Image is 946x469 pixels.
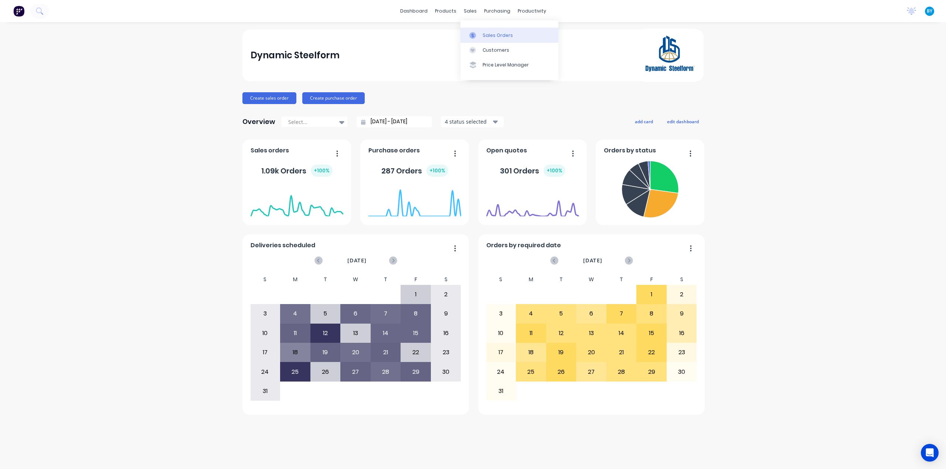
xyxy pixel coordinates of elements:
span: Purchase orders [368,146,420,155]
div: 14 [607,324,636,342]
div: F [401,274,431,285]
div: + 100 % [426,165,448,177]
div: 20 [576,343,606,362]
div: T [310,274,341,285]
div: 8 [637,304,666,323]
div: Open Intercom Messenger [921,444,939,462]
button: 4 status selected [441,116,504,127]
div: 25 [280,362,310,381]
div: S [667,274,697,285]
div: Overview [242,114,275,129]
div: 19 [311,343,340,362]
div: 5 [547,304,576,323]
div: productivity [514,6,550,17]
div: products [431,6,460,17]
a: dashboard [397,6,431,17]
div: 2 [667,285,697,304]
div: 25 [516,362,546,381]
button: Create sales order [242,92,296,104]
div: M [280,274,310,285]
div: S [486,274,516,285]
div: F [636,274,667,285]
div: 16 [431,324,461,342]
div: 2 [431,285,461,304]
div: 4 [280,304,310,323]
div: 28 [371,362,401,381]
div: 21 [371,343,401,362]
div: 17 [486,343,516,362]
a: Customers [460,43,558,58]
div: T [546,274,576,285]
span: Orders by required date [486,241,561,250]
div: 13 [576,324,606,342]
div: 17 [251,343,280,362]
div: 11 [280,324,310,342]
div: 10 [486,324,516,342]
div: 24 [251,362,280,381]
div: 26 [311,362,340,381]
div: + 100 % [311,165,333,177]
div: 9 [667,304,697,323]
button: edit dashboard [662,117,704,126]
div: 287 Orders [381,165,448,177]
div: 21 [607,343,636,362]
div: Sales Orders [483,32,513,39]
div: W [340,274,371,285]
div: 30 [431,362,461,381]
div: 8 [401,304,431,323]
div: 7 [371,304,401,323]
img: Dynamic Steelform [644,29,695,82]
span: Deliveries scheduled [251,241,315,250]
div: 12 [311,324,340,342]
span: Orders by status [604,146,656,155]
span: Open quotes [486,146,527,155]
div: 29 [637,362,666,381]
div: 6 [341,304,370,323]
div: 22 [637,343,666,362]
span: Sales orders [251,146,289,155]
div: 3 [486,304,516,323]
div: 3 [251,304,280,323]
div: 4 [516,304,546,323]
div: 24 [486,362,516,381]
div: 5 [311,304,340,323]
div: 1.09k Orders [261,165,333,177]
div: 16 [667,324,697,342]
div: 11 [516,324,546,342]
div: 23 [667,343,697,362]
div: 1 [637,285,666,304]
div: T [606,274,637,285]
div: 7 [607,304,636,323]
div: W [576,274,606,285]
div: 1 [401,285,431,304]
div: 23 [431,343,461,362]
span: [DATE] [583,256,602,265]
div: 15 [401,324,431,342]
button: Create purchase order [302,92,365,104]
div: 26 [547,362,576,381]
button: add card [630,117,658,126]
div: 13 [341,324,370,342]
div: 18 [516,343,546,362]
div: 10 [251,324,280,342]
span: [DATE] [347,256,367,265]
div: 15 [637,324,666,342]
div: 31 [251,382,280,400]
div: S [250,274,280,285]
div: + 100 % [544,165,565,177]
div: 4 status selected [445,118,491,125]
span: BY [927,8,932,14]
div: 27 [576,362,606,381]
div: 22 [401,343,431,362]
div: purchasing [480,6,514,17]
div: 20 [341,343,370,362]
div: 14 [371,324,401,342]
div: Dynamic Steelform [251,48,340,63]
div: T [371,274,401,285]
div: 6 [576,304,606,323]
div: 29 [401,362,431,381]
div: 18 [280,343,310,362]
a: Sales Orders [460,28,558,42]
div: 19 [547,343,576,362]
div: S [431,274,461,285]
